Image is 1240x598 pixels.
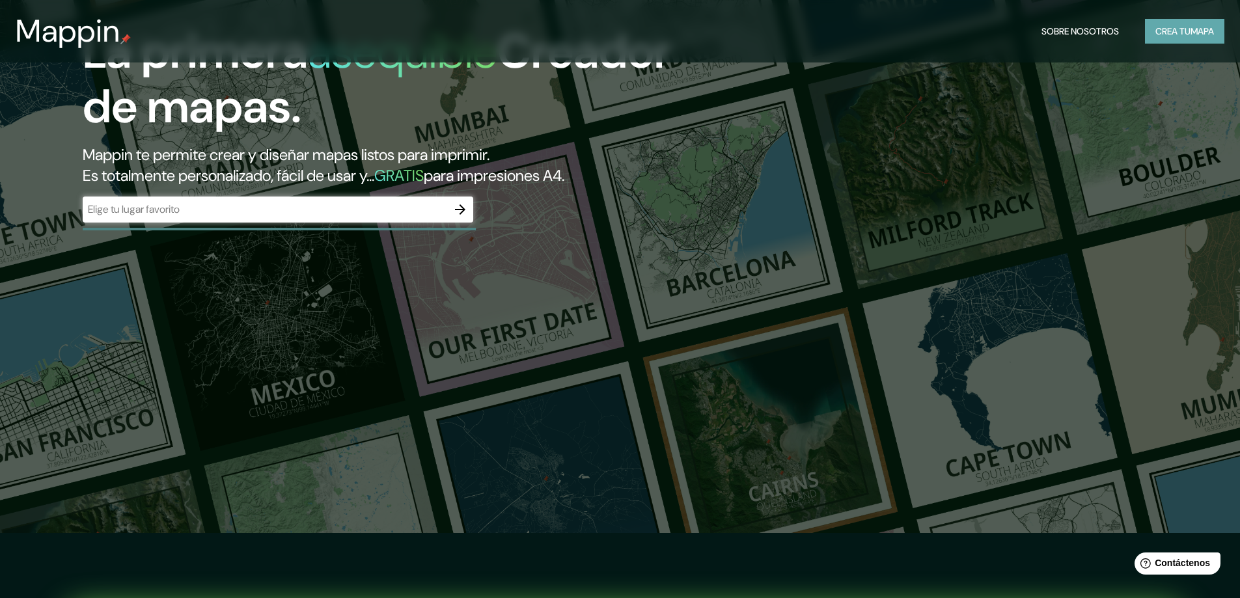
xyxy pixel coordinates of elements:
font: Mappin te permite crear y diseñar mapas listos para imprimir. [83,144,489,165]
font: mapa [1191,25,1214,37]
font: Crea tu [1155,25,1191,37]
font: GRATIS [374,165,424,185]
font: Es totalmente personalizado, fácil de usar y... [83,165,374,185]
img: pin de mapeo [120,34,131,44]
font: Mappin [16,10,120,51]
font: Sobre nosotros [1041,25,1119,37]
button: Sobre nosotros [1036,19,1124,44]
font: Creador de mapas. [83,21,671,137]
iframe: Lanzador de widgets de ayuda [1124,547,1226,584]
button: Crea tumapa [1145,19,1224,44]
input: Elige tu lugar favorito [83,202,447,217]
font: para impresiones A4. [424,165,564,185]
